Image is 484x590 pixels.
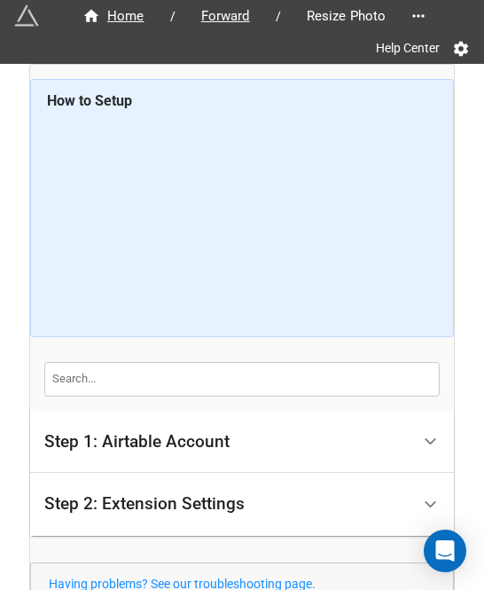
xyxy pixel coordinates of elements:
[30,473,454,536] div: Step 2: Extension Settings
[64,5,163,27] a: Home
[191,6,261,27] span: Forward
[183,5,269,27] a: Forward
[47,92,132,109] b: How to Setup
[424,530,466,572] div: Open Intercom Messenger
[296,6,397,27] span: Resize Photo
[82,6,144,27] div: Home
[363,32,452,64] a: Help Center
[44,362,440,396] input: Search...
[170,7,176,26] li: /
[44,495,245,513] div: Step 2: Extension Settings
[14,4,39,28] img: miniextensions-icon.73ae0678.png
[44,433,230,451] div: Step 1: Airtable Account
[276,7,281,26] li: /
[64,5,404,27] nav: breadcrumb
[47,118,438,322] iframe: How to Resize Images on Airtable in Bulk!
[30,411,454,474] div: Step 1: Airtable Account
